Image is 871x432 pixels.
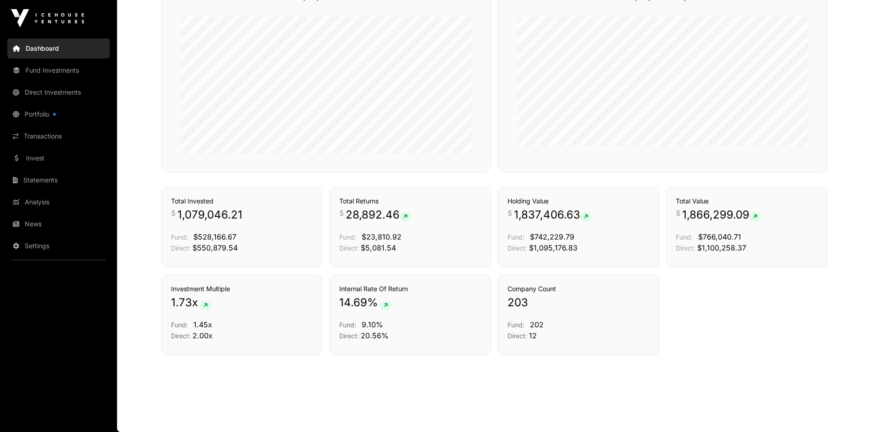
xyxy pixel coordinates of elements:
[529,243,577,252] span: $1,095,176.83
[362,232,401,241] span: $23,810.92
[171,244,191,252] span: Direct:
[339,197,481,206] h3: Total Returns
[339,295,367,310] span: 14.69
[7,60,110,80] a: Fund Investments
[367,295,378,310] span: %
[508,208,512,219] span: $
[171,321,188,329] span: Fund:
[698,232,741,241] span: $766,040.71
[171,233,188,241] span: Fund:
[7,192,110,212] a: Analysis
[529,331,537,340] span: 12
[171,208,176,219] span: $
[508,332,527,340] span: Direct:
[177,208,242,222] span: 1,079,046.21
[339,233,356,241] span: Fund:
[508,321,524,329] span: Fund:
[192,331,213,340] span: 2.00x
[508,295,528,310] span: 203
[171,295,192,310] span: 1.73
[339,244,359,252] span: Direct:
[171,284,313,293] h3: Investment Multiple
[346,208,411,222] span: 28,892.46
[339,284,481,293] h3: Internal Rate Of Return
[192,295,198,310] span: x
[7,170,110,190] a: Statements
[530,320,544,329] span: 202
[7,82,110,102] a: Direct Investments
[361,331,389,340] span: 20.56%
[676,233,693,241] span: Fund:
[7,236,110,256] a: Settings
[7,214,110,234] a: News
[7,104,110,124] a: Portfolio
[508,197,649,206] h3: Holding Value
[7,38,110,59] a: Dashboard
[193,232,236,241] span: $528,166.67
[697,243,746,252] span: $1,100,258.37
[171,197,313,206] h3: Total Invested
[682,208,761,222] span: 1,866,299.09
[530,232,574,241] span: $742,229.79
[11,9,84,27] img: Icehouse Ventures Logo
[508,233,524,241] span: Fund:
[825,388,871,432] iframe: Chat Widget
[339,208,344,219] span: $
[676,208,680,219] span: $
[339,321,356,329] span: Fund:
[192,243,238,252] span: $550,879.54
[362,320,383,329] span: 9.10%
[361,243,396,252] span: $5,081.54
[514,208,592,222] span: 1,837,406.63
[7,148,110,168] a: Invest
[193,320,212,329] span: 1.45x
[7,126,110,146] a: Transactions
[676,197,818,206] h3: Total Value
[508,244,527,252] span: Direct:
[339,332,359,340] span: Direct:
[171,332,191,340] span: Direct:
[676,244,695,252] span: Direct:
[508,284,649,293] h3: Company Count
